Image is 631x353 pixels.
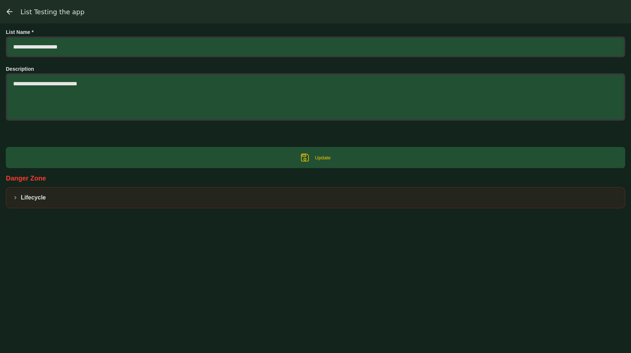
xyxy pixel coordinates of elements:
[301,153,315,162] div: 
[21,193,46,202] div: Lifecycle
[20,8,84,16] h1: List Testing the app
[6,174,625,183] div: Danger Zone
[6,66,625,72] div: Description
[12,194,19,201] div: 
[4,6,15,17] a: List Details, back
[6,147,625,168] button: Update
[6,29,625,35] div: List Name *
